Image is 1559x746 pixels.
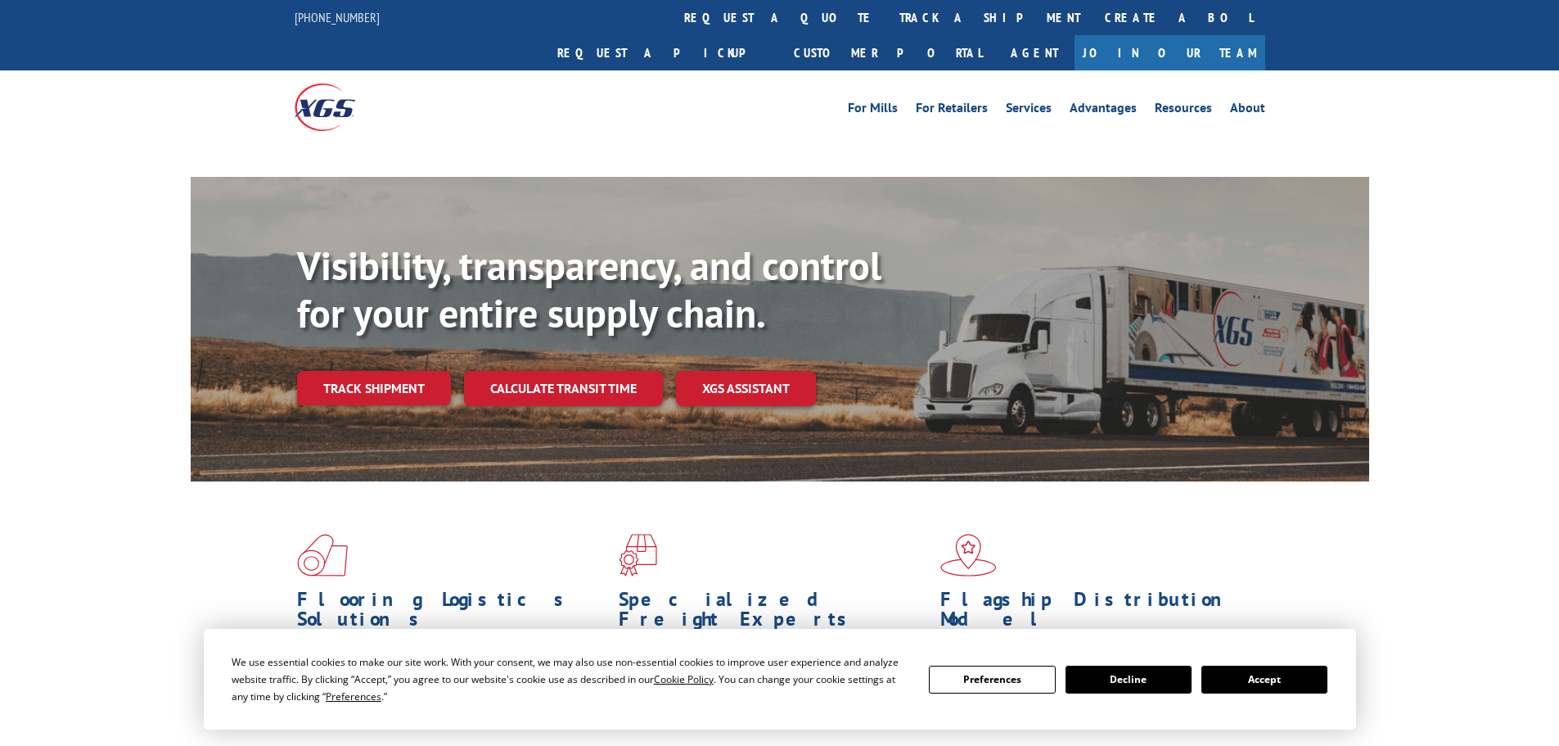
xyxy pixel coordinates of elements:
[782,35,994,70] a: Customer Portal
[654,672,714,686] span: Cookie Policy
[1070,102,1137,120] a: Advantages
[1066,666,1192,694] button: Decline
[916,102,988,120] a: For Retailers
[619,534,657,576] img: xgs-icon-focused-on-flooring-red
[232,653,909,705] div: We use essential cookies to make our site work. With your consent, we may also use non-essential ...
[1230,102,1265,120] a: About
[297,240,881,338] b: Visibility, transparency, and control for your entire supply chain.
[326,689,381,703] span: Preferences
[940,534,997,576] img: xgs-icon-flagship-distribution-model-red
[1075,35,1265,70] a: Join Our Team
[545,35,782,70] a: Request a pickup
[1201,666,1327,694] button: Accept
[1155,102,1212,120] a: Resources
[619,590,928,637] h1: Specialized Freight Experts
[204,629,1356,730] div: Cookie Consent Prompt
[994,35,1075,70] a: Agent
[297,590,606,637] h1: Flooring Logistics Solutions
[295,9,380,25] a: [PHONE_NUMBER]
[848,102,898,120] a: For Mills
[676,371,816,406] a: XGS ASSISTANT
[297,371,451,405] a: Track shipment
[1006,102,1052,120] a: Services
[940,590,1250,637] h1: Flagship Distribution Model
[929,666,1055,694] button: Preferences
[464,371,663,406] a: Calculate transit time
[297,534,348,576] img: xgs-icon-total-supply-chain-intelligence-red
